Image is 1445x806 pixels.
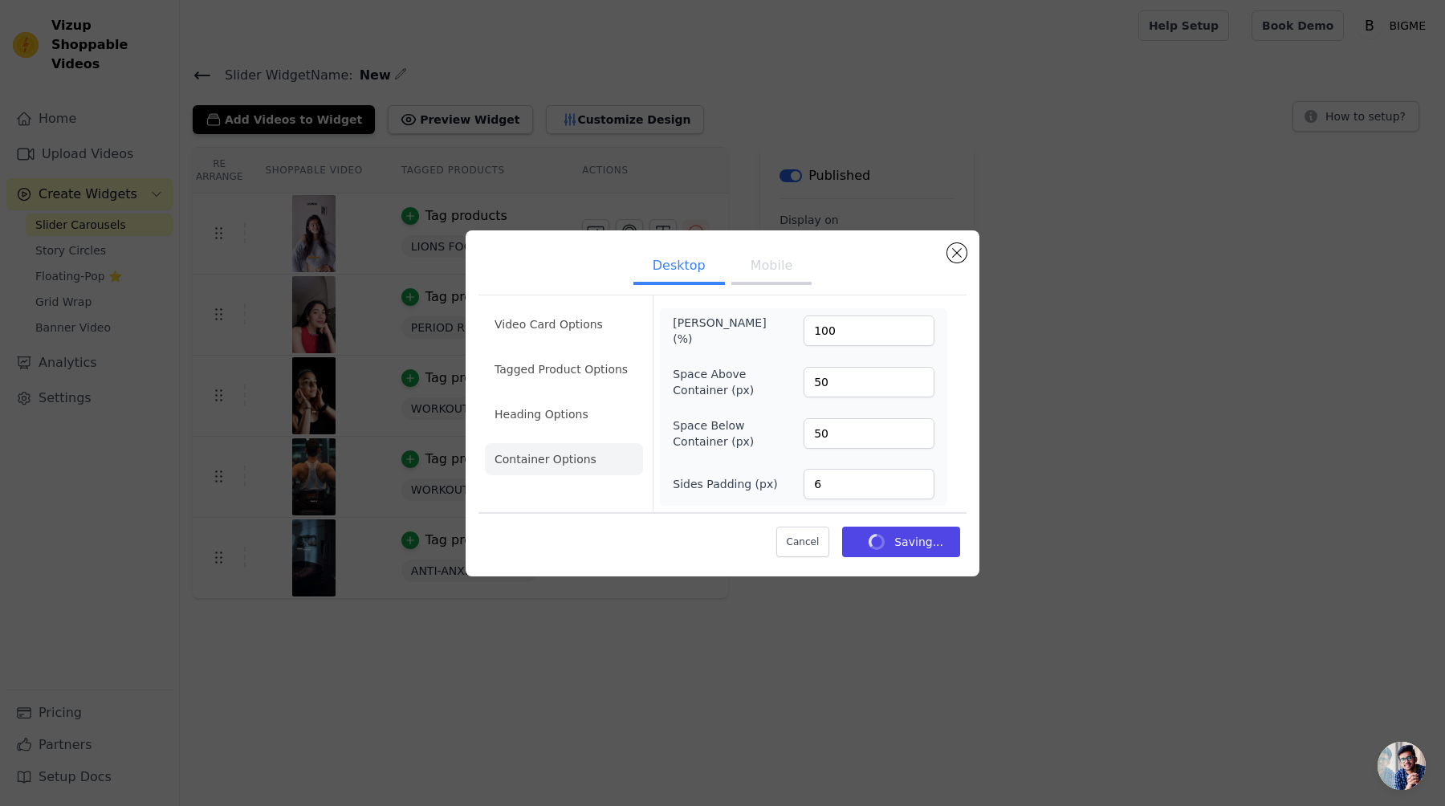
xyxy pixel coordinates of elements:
[776,527,830,557] button: Cancel
[485,443,643,475] li: Container Options
[673,366,760,398] label: Space Above Container (px)
[485,398,643,430] li: Heading Options
[947,243,967,263] button: Close modal
[1378,742,1426,790] a: Open chat
[485,308,643,340] li: Video Card Options
[842,527,960,557] button: Saving...
[633,250,725,285] button: Desktop
[485,353,643,385] li: Tagged Product Options
[731,250,812,285] button: Mobile
[673,315,760,347] label: [PERSON_NAME] (%)
[673,417,760,450] label: Space Below Container (px)
[673,476,777,492] label: Sides Padding (px)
